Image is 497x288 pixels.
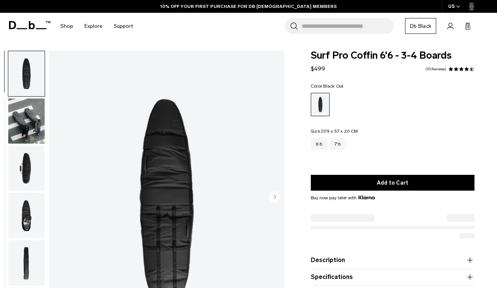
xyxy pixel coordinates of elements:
[55,13,139,39] nav: Main Navigation
[8,99,45,144] img: Surf Pro Coffin 6'6 - 3-4 Boards
[330,138,346,150] a: 7'6
[8,98,45,144] button: Surf Pro Coffin 6'6 - 3-4 Boards
[8,240,45,285] img: Surf Pro Coffin 6'6 - 3-4 Boards
[311,273,474,282] button: Specifications
[311,256,474,265] button: Description
[425,67,446,71] a: 70 reviews
[311,129,358,133] legend: Size:
[60,13,73,39] a: Shop
[311,194,375,201] span: Buy now pay later with
[160,3,337,10] a: 10% OFF YOUR FIRST PURCHASE FOR DB [DEMOGRAPHIC_DATA] MEMBERS
[269,191,280,204] button: Next slide
[311,93,330,116] a: Black Out
[84,13,102,39] a: Explore
[8,146,45,191] button: Surf Pro Coffin 6'6 - 3-4 Boards
[8,51,45,96] img: Surf Pro Coffin 6'6 - 3-4 Boards
[358,196,375,199] img: {"height" => 20, "alt" => "Klarna"}
[8,193,45,238] button: Surf Pro Coffin 6'6 - 3-4 Boards
[311,138,327,150] a: 6’6
[8,146,45,191] img: Surf Pro Coffin 6'6 - 3-4 Boards
[311,175,474,191] button: Add to Cart
[311,51,474,61] span: Surf Pro Coffin 6'6 - 3-4 Boards
[8,193,45,238] img: Surf Pro Coffin 6'6 - 3-4 Boards
[311,65,325,72] span: $499
[323,83,343,89] span: Black Out
[114,13,133,39] a: Support
[321,129,358,134] span: 209 x 57 x 20 CM
[405,18,436,34] a: Db Black
[311,84,344,88] legend: Color:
